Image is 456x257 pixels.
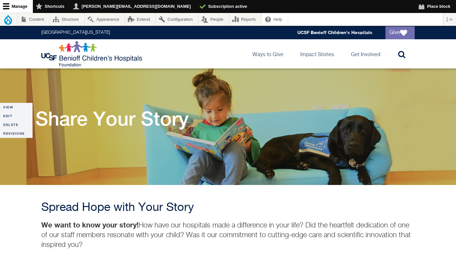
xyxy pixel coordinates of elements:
[262,13,288,26] a: Help
[41,41,144,67] img: Logo for UCSF Benioff Children's Hospitals Foundation
[41,221,139,229] strong: We want to know your story!
[295,39,339,68] a: Impact Stories
[297,30,372,35] a: UCSF Benioff Children's Hospitals
[50,13,85,26] a: Structure
[247,39,288,68] a: Ways to Give
[346,39,385,68] a: Get Involved
[41,201,415,214] h2: Spread Hope with Your Story
[156,13,198,26] a: Configuration
[35,107,189,130] h1: Share Your Story
[199,13,229,26] a: People
[41,31,110,35] a: [GEOGRAPHIC_DATA][US_STATE]
[18,13,50,26] a: Content
[385,26,415,39] a: Give
[125,13,156,26] a: Extend
[443,13,456,26] button: Vertical orientation
[85,13,125,26] a: Appearance
[229,13,262,26] a: Reports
